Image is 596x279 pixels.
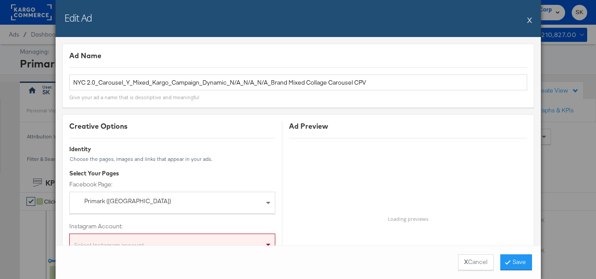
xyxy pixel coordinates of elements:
strong: X [464,258,468,266]
button: Save [500,254,532,270]
div: Give your ad a name that is descriptive and meaningful [69,94,199,101]
div: Ad Preview [289,121,527,131]
input: Name your ad ... [69,74,527,91]
div: Choose the pages, images and links that appear in your ads. [69,156,275,162]
div: Primark ([GEOGRAPHIC_DATA]) [84,197,191,206]
div: Ad Name [69,51,527,61]
button: XCancel [458,254,494,270]
div: Identity [69,145,275,153]
label: Facebook Page: [69,180,275,189]
h2: Edit Ad [64,11,92,24]
button: X [527,11,532,29]
h6: Loading previews [282,216,534,222]
div: Creative Options [69,121,275,131]
label: Instagram Account: [69,222,275,231]
div: Select Instagram account [70,238,275,255]
div: Select Your Pages [69,169,275,178]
